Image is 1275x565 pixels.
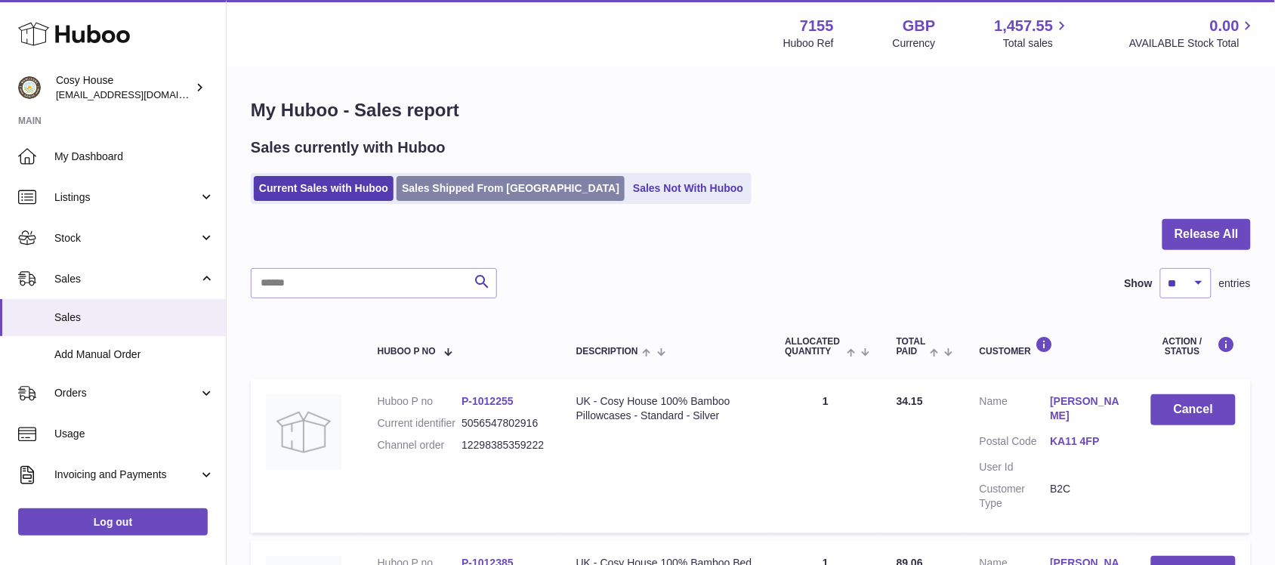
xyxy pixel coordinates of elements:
div: Action / Status [1151,336,1236,357]
span: 1,457.55 [995,16,1054,36]
div: UK - Cosy House 100% Bamboo Pillowcases - Standard - Silver [576,394,755,423]
a: KA11 4FP [1051,434,1122,449]
a: [PERSON_NAME] [1051,394,1122,423]
a: Sales Not With Huboo [628,176,749,201]
div: Huboo Ref [783,36,834,51]
span: Sales [54,272,199,286]
div: Currency [893,36,936,51]
dt: Customer Type [980,482,1051,511]
span: Orders [54,386,199,400]
span: Total sales [1003,36,1070,51]
span: Invoicing and Payments [54,468,199,482]
span: Listings [54,190,199,205]
span: AVAILABLE Stock Total [1129,36,1257,51]
div: Customer [980,336,1121,357]
dt: User Id [980,460,1051,474]
strong: 7155 [800,16,834,36]
button: Release All [1162,219,1251,250]
dt: Current identifier [378,416,462,431]
td: 1 [770,379,881,533]
strong: GBP [903,16,935,36]
h1: My Huboo - Sales report [251,98,1251,122]
dd: 12298385359222 [462,438,546,452]
span: [EMAIL_ADDRESS][DOMAIN_NAME] [56,88,222,100]
dt: Channel order [378,438,462,452]
a: 0.00 AVAILABLE Stock Total [1129,16,1257,51]
img: no-photo.jpg [266,394,341,470]
label: Show [1125,276,1153,291]
span: 0.00 [1210,16,1239,36]
div: Cosy House [56,73,192,102]
a: Sales Shipped From [GEOGRAPHIC_DATA] [397,176,625,201]
span: ALLOCATED Quantity [785,337,842,357]
a: P-1012255 [462,395,514,407]
h2: Sales currently with Huboo [251,137,446,158]
a: Log out [18,508,208,536]
span: entries [1219,276,1251,291]
span: 34.15 [897,395,923,407]
dt: Name [980,394,1051,427]
dd: 5056547802916 [462,416,546,431]
a: 1,457.55 Total sales [995,16,1071,51]
button: Cancel [1151,394,1236,425]
span: Add Manual Order [54,347,215,362]
span: Usage [54,427,215,441]
span: Sales [54,310,215,325]
span: Description [576,347,638,357]
img: info@wholesomegoods.com [18,76,41,99]
dt: Postal Code [980,434,1051,452]
span: Stock [54,231,199,245]
dt: Huboo P no [378,394,462,409]
a: Current Sales with Huboo [254,176,394,201]
span: Total paid [897,337,926,357]
span: Huboo P no [378,347,436,357]
span: My Dashboard [54,150,215,164]
dd: B2C [1051,482,1122,511]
